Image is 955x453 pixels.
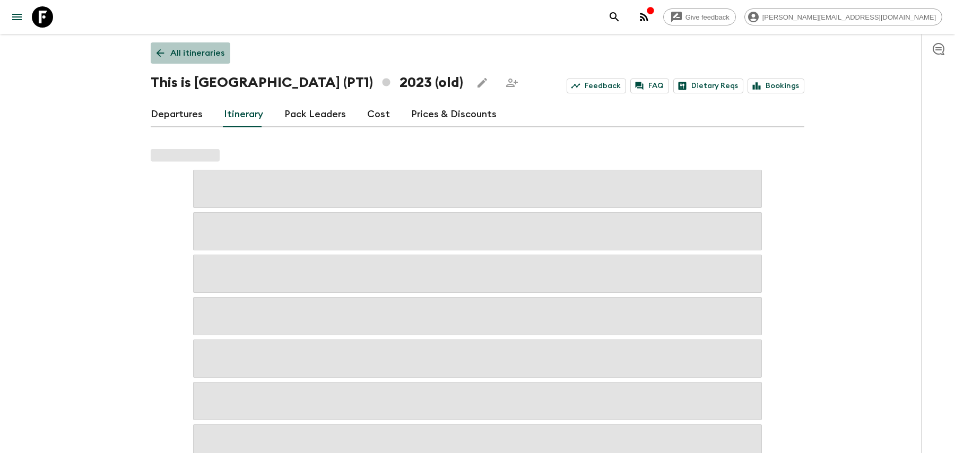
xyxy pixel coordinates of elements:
button: Edit this itinerary [472,72,493,93]
a: Bookings [748,79,804,93]
span: Give feedback [680,13,735,21]
a: All itineraries [151,42,230,64]
a: Prices & Discounts [411,102,497,127]
div: [PERSON_NAME][EMAIL_ADDRESS][DOMAIN_NAME] [744,8,942,25]
span: [PERSON_NAME][EMAIL_ADDRESS][DOMAIN_NAME] [757,13,942,21]
a: FAQ [630,79,669,93]
p: All itineraries [170,47,224,59]
button: search adventures [604,6,625,28]
a: Dietary Reqs [673,79,743,93]
a: Cost [367,102,390,127]
a: Itinerary [224,102,263,127]
a: Pack Leaders [284,102,346,127]
a: Departures [151,102,203,127]
button: menu [6,6,28,28]
a: Feedback [567,79,626,93]
span: Share this itinerary [501,72,523,93]
h1: This is [GEOGRAPHIC_DATA] (PT1) 2023 (old) [151,72,463,93]
a: Give feedback [663,8,736,25]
